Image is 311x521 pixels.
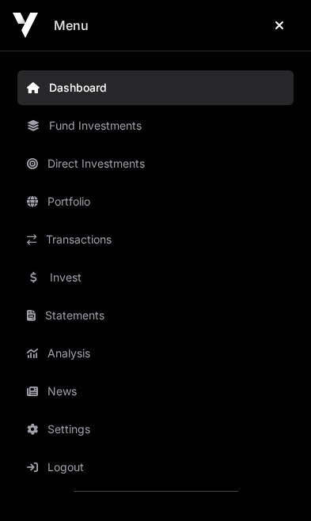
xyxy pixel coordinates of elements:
[17,70,294,105] a: Dashboard
[260,9,298,41] button: Close
[13,13,38,38] img: Icehouse Ventures Logo
[54,16,89,35] h2: Menu
[17,108,294,143] a: Fund Investments
[17,412,294,447] a: Settings
[17,374,294,409] a: News
[17,260,294,295] a: Invest
[17,336,294,371] a: Analysis
[232,445,311,521] iframe: Chat Widget
[17,146,294,181] a: Direct Investments
[17,222,294,257] a: Transactions
[17,184,294,219] a: Portfolio
[17,450,300,485] button: Logout
[17,298,294,333] a: Statements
